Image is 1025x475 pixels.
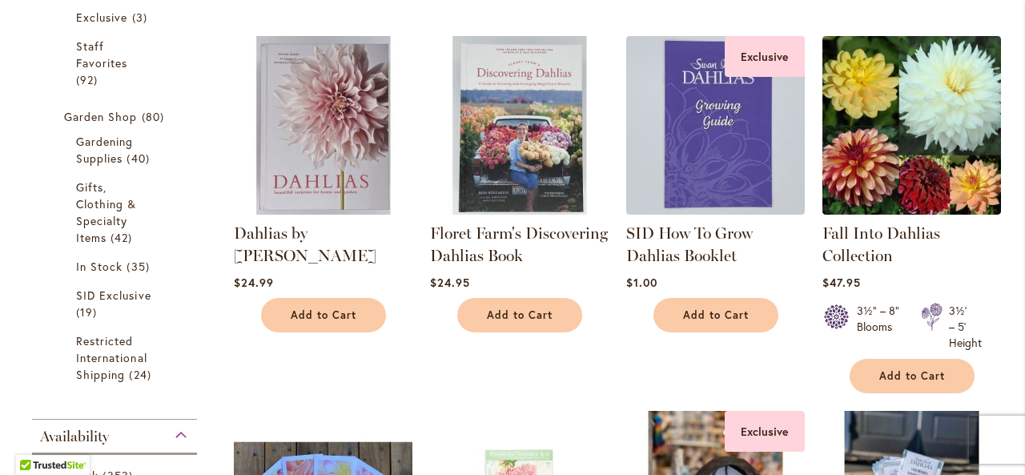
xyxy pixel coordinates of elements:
div: 3½" – 8" Blooms [857,303,902,351]
img: Swan Island Dahlias - How to Grow Guide [626,36,805,215]
span: $47.95 [822,275,861,290]
a: Dahlias by [PERSON_NAME] [234,223,376,265]
button: Add to Cart [850,359,975,393]
span: Add to Cart [683,308,749,322]
a: Gifts, Clothing &amp; Specialty Items [76,179,157,246]
a: Dahlias by Naomi Slade - FRONT [234,203,412,218]
span: Availability [40,428,109,445]
a: Floret Farm's Discovering Dahlias Book [430,203,609,218]
span: 42 [111,229,136,246]
span: $24.99 [234,275,274,290]
span: $1.00 [626,275,657,290]
span: 3 [132,9,151,26]
span: 80 [142,108,168,125]
span: Gardening Supplies [76,134,133,166]
img: Dahlias by Naomi Slade - FRONT [234,36,412,215]
span: Restricted International Shipping [76,333,147,382]
a: In Stock [76,258,157,275]
button: Add to Cart [653,298,778,332]
img: Fall Into Dahlias Collection [822,36,1001,215]
button: Add to Cart [261,298,386,332]
span: Add to Cart [879,369,945,383]
span: Add to Cart [487,308,553,322]
a: Fall Into Dahlias Collection [822,223,940,265]
a: Restricted International Shipping [76,332,157,383]
span: In Stock [76,259,123,274]
div: Exclusive [725,36,805,77]
span: 24 [129,366,155,383]
span: Staff Favorites [76,38,127,70]
span: 19 [76,304,101,320]
a: SID Exclusive [76,287,157,320]
img: Floret Farm's Discovering Dahlias Book [430,36,609,215]
span: $24.95 [430,275,470,290]
span: 35 [127,258,153,275]
span: Gifts, Clothing & Specialty Items [76,179,137,245]
a: Gardening Supplies [76,133,157,167]
span: 40 [127,150,153,167]
span: Garden Shop [64,109,138,124]
span: Add to Cart [291,308,356,322]
span: 92 [76,71,102,88]
iframe: Launch Accessibility Center [12,418,57,463]
a: Fall Into Dahlias Collection [822,203,1001,218]
a: Floret Farm's Discovering Dahlias Book [430,223,608,265]
div: Exclusive [725,411,805,452]
a: Staff Favorites [76,38,157,88]
a: SID How To Grow Dahlias Booklet [626,223,753,265]
a: Garden Shop [64,108,169,125]
a: Exclusive [76,9,157,26]
div: 3½' – 5' Height [949,303,982,351]
span: Exclusive [76,10,127,25]
a: Swan Island Dahlias - How to Grow Guide Exclusive [626,203,805,218]
span: SID Exclusive [76,288,151,303]
button: Add to Cart [457,298,582,332]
